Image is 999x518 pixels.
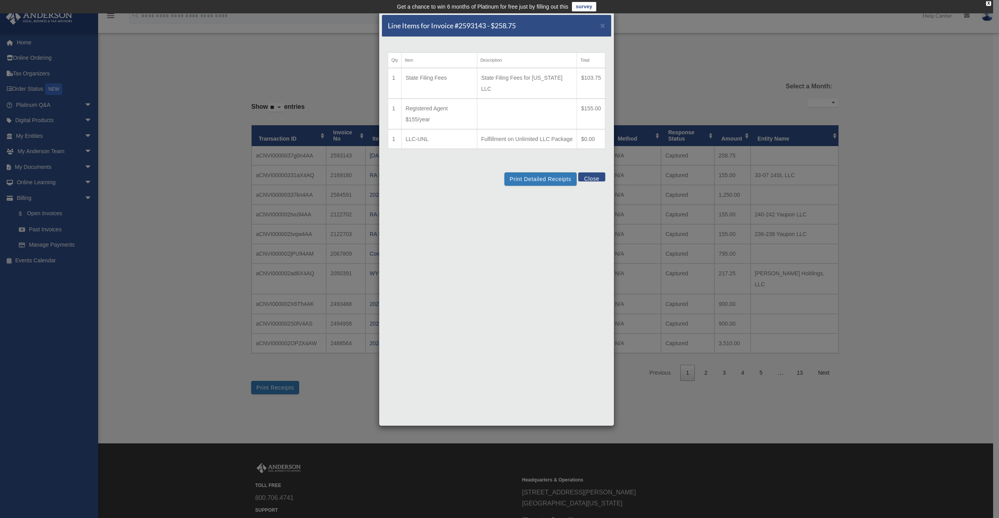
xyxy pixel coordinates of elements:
[402,99,477,129] td: Registered Agent $155/year
[388,68,402,99] td: 1
[388,99,402,129] td: 1
[477,53,577,68] th: Description
[402,129,477,149] td: LLC-UNL
[402,53,477,68] th: Item
[504,172,576,186] button: Print Detailed Receipts
[986,1,991,6] div: close
[388,53,402,68] th: Qty
[600,21,605,29] button: Close
[577,99,605,129] td: $155.00
[577,68,605,99] td: $103.75
[577,53,605,68] th: Total
[388,21,516,31] h5: Line Items for Invoice #2593143 - $258.75
[600,21,605,30] span: ×
[402,68,477,99] td: State Filing Fees
[388,129,402,149] td: 1
[477,129,577,149] td: Fulfillment on Unlimited LLC Package
[577,129,605,149] td: $0.00
[578,172,605,181] button: Close
[572,2,596,11] a: survey
[397,2,568,11] div: Get a chance to win 6 months of Platinum for free just by filling out this
[477,68,577,99] td: State Filing Fees for [US_STATE] LLC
